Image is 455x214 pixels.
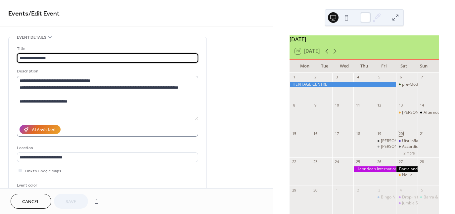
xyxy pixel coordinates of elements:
div: [DATE] [290,35,439,43]
div: 13 [398,103,403,108]
div: 28 [420,159,425,164]
div: Sun [414,60,433,73]
div: 27 [398,159,403,164]
span: Event details [17,34,46,41]
div: 1 [334,188,339,193]
div: 8 [292,103,296,108]
button: AI Assistant [20,125,61,134]
button: Cancel [11,194,51,209]
span: / Edit Event [28,7,60,20]
div: 2 [355,188,360,193]
div: Barra & Vatersay Triathlon [418,194,439,200]
div: pre-Mòd cèilidh [402,82,431,87]
div: [PERSON_NAME] Band [381,138,423,144]
div: Sat [394,60,414,73]
div: Location [17,145,197,151]
div: Uist Inflatables [396,138,417,144]
div: Accordion Workshop - Sandy Brechin [396,144,417,150]
div: 2 [313,75,318,80]
span: Cancel [22,198,40,205]
div: 21 [420,131,425,136]
div: 18 [355,131,360,136]
div: 17 [334,131,339,136]
div: 15 [292,131,296,136]
div: Sandy Brechin Band [375,138,396,144]
div: Afternoon Coffee and Bingo [418,110,439,115]
div: Drop-in for Coffee [396,194,417,200]
div: Uist Inflatables [402,138,430,144]
div: Barra and Vatersay Mod [396,166,417,172]
div: 12 [377,103,382,108]
div: 30 [313,188,318,193]
a: Events [8,7,28,20]
div: 5 [377,75,382,80]
div: pre-Mòd cèilidh [396,82,417,87]
div: 4 [355,75,360,80]
div: Title [17,45,197,52]
div: 23 [313,159,318,164]
div: 20 [398,131,403,136]
div: Dylan [396,110,417,115]
div: 1 [292,75,296,80]
div: Event color [17,182,67,189]
div: Jumble Sale [402,200,424,206]
div: Nollie [396,172,417,178]
div: Wed [335,60,354,73]
span: Link to Google Maps [25,168,61,175]
div: Description [17,68,197,75]
div: 10 [334,103,339,108]
div: 7 [420,75,425,80]
div: 16 [313,131,318,136]
button: 2 more [401,150,417,155]
div: 19 [377,131,382,136]
div: Jumble Sale [396,200,417,206]
div: HERITAGE CENTRE [290,82,396,87]
div: AI Assistant [32,127,56,134]
div: [PERSON_NAME] [381,144,412,150]
div: 6 [398,75,403,80]
div: 25 [355,159,360,164]
div: 29 [292,188,296,193]
div: Drop-in for Coffee [402,194,435,200]
div: Sandy Brechin [375,144,396,150]
div: 14 [420,103,425,108]
div: Bingo Night [375,194,396,200]
div: 26 [377,159,382,164]
div: [PERSON_NAME] [402,110,433,115]
div: Hebridean International Film Festival [353,166,396,172]
div: Mon [295,60,315,73]
div: 22 [292,159,296,164]
div: Thu [354,60,374,73]
div: 5 [420,188,425,193]
div: Tue [315,60,335,73]
div: 3 [377,188,382,193]
div: 24 [334,159,339,164]
div: 9 [313,103,318,108]
div: Bingo Night [381,194,402,200]
div: 3 [334,75,339,80]
div: Nollie [402,172,413,178]
div: 11 [355,103,360,108]
div: 4 [398,188,403,193]
div: Fri [374,60,394,73]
